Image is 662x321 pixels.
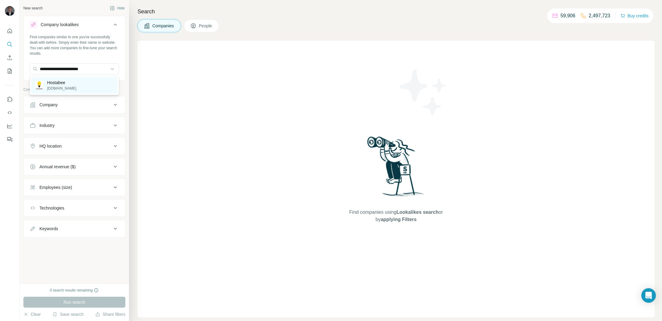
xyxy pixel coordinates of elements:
[348,209,445,223] span: Find companies using or by
[5,107,15,118] button: Use Surfe API
[39,122,55,128] div: Industry
[641,288,656,303] div: Open Intercom Messenger
[41,22,79,28] div: Company lookalikes
[23,87,125,92] p: Company information
[589,12,610,19] p: 2,497,723
[24,159,125,174] button: Annual revenue ($)
[5,66,15,77] button: My lists
[561,12,575,19] p: 59,906
[5,94,15,105] button: Use Surfe on LinkedIn
[152,23,175,29] span: Companies
[24,118,125,133] button: Industry
[39,184,72,190] div: Employees (size)
[39,102,58,108] div: Company
[24,139,125,153] button: HQ location
[24,201,125,215] button: Technologies
[30,34,119,56] div: Find companies similar to one you've successfully dealt with before. Simply enter their name or w...
[23,5,42,11] div: New search
[5,134,15,145] button: Feedback
[24,17,125,34] button: Company lookalikes
[23,311,41,317] button: Clear
[199,23,213,29] span: People
[24,221,125,236] button: Keywords
[365,135,428,203] img: Surfe Illustration - Woman searching with binoculars
[381,217,416,222] span: applying Filters
[47,80,76,86] p: Hostabee
[39,143,62,149] div: HQ location
[35,81,43,90] img: Hostabee
[39,226,58,232] div: Keywords
[106,4,129,13] button: Hide
[50,288,99,293] div: 0 search results remaining
[5,6,15,16] img: Avatar
[39,164,76,170] div: Annual revenue ($)
[137,7,655,16] h4: Search
[53,311,83,317] button: Save search
[24,97,125,112] button: Company
[95,311,125,317] button: Share filters
[396,210,439,215] span: Lookalikes search
[5,52,15,63] button: Enrich CSV
[620,12,649,20] button: Buy credits
[24,180,125,195] button: Employees (size)
[5,121,15,131] button: Dashboard
[396,65,451,120] img: Surfe Illustration - Stars
[5,26,15,36] button: Quick start
[5,39,15,50] button: Search
[39,205,64,211] div: Technologies
[47,86,76,91] p: [DOMAIN_NAME]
